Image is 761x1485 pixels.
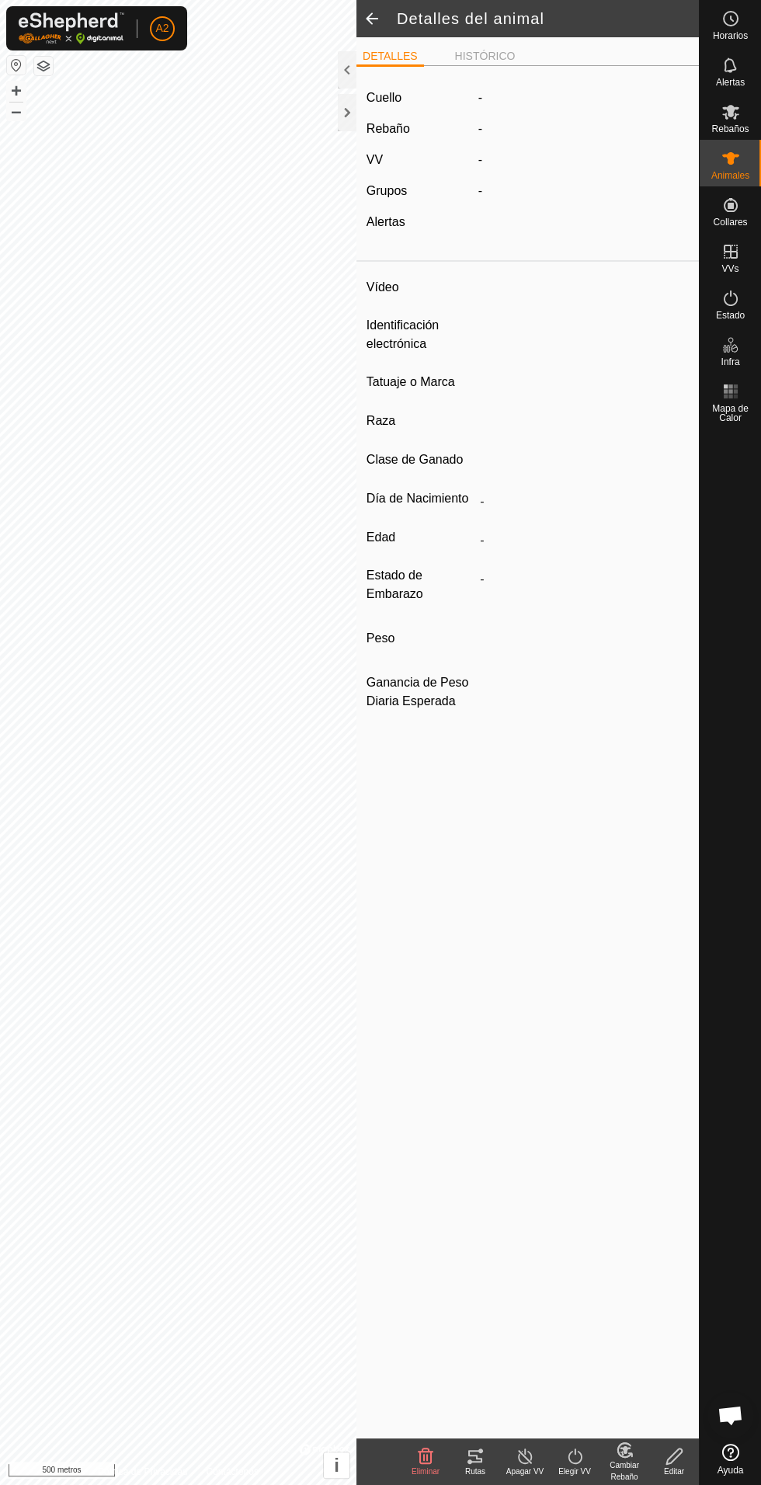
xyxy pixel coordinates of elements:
[367,631,394,645] font: Peso
[7,102,26,120] button: –
[713,30,748,41] font: Horarios
[207,1465,259,1479] a: Contáctenos
[664,1467,684,1476] font: Editar
[207,1466,259,1477] font: Contáctenos
[367,318,439,350] font: Identificación electrónica
[367,91,401,104] font: Cuello
[7,56,26,75] button: Restablecer Mapa
[716,310,745,321] font: Estado
[506,1467,544,1476] font: Apagar VV
[367,453,464,466] font: Clase de Ganado
[363,50,418,62] font: DETALLES
[367,280,399,294] font: Vídeo
[367,676,469,708] font: Ganancia de Peso Diaria Esperada
[11,80,22,101] font: +
[700,1438,761,1481] a: Ayuda
[367,530,395,544] font: Edad
[711,123,749,134] font: Rebaños
[367,122,410,135] font: Rebaño
[712,403,749,423] font: Mapa de Calor
[7,82,26,100] button: +
[718,1465,744,1476] font: Ayuda
[324,1452,349,1478] button: i
[412,1467,440,1476] font: Eliminar
[721,356,739,367] font: Infra
[19,12,124,44] img: Logotipo de Gallagher
[367,375,455,388] font: Tatuaje o Marca
[465,1467,485,1476] font: Rutas
[478,91,482,104] font: -
[34,57,53,75] button: Capas del Mapa
[367,184,407,197] font: Grupos
[367,215,405,228] font: Alertas
[367,153,383,166] font: VV
[367,569,423,600] font: Estado de Embarazo
[155,22,169,34] font: A2
[721,263,738,274] font: VVs
[707,1392,754,1438] div: Chat abierto
[98,1465,187,1479] a: Política de Privacidad
[610,1461,639,1481] font: Cambiar Rebaño
[713,217,747,228] font: Collares
[478,122,482,135] font: -
[334,1455,339,1476] font: i
[478,184,482,197] font: -
[558,1467,591,1476] font: Elegir VV
[455,50,516,62] font: HISTÓRICO
[478,153,482,166] font: -
[11,100,21,121] font: –
[367,492,469,505] font: Día de Nacimiento
[367,414,395,427] font: Raza
[98,1466,187,1477] font: Política de Privacidad
[711,170,749,181] font: Animales
[397,10,544,27] font: Detalles del animal
[716,77,745,88] font: Alertas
